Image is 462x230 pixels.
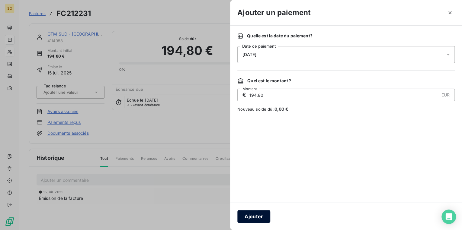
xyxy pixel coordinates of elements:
span: Nouveau solde dû : [237,106,455,112]
div: Open Intercom Messenger [441,210,456,224]
span: Quel est le montant ? [247,78,291,84]
span: Quelle est la date du paiement ? [247,33,313,39]
h3: Ajouter un paiement [237,7,311,18]
span: [DATE] [242,52,256,57]
span: 0,00 € [274,106,288,112]
button: Ajouter [237,210,270,223]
